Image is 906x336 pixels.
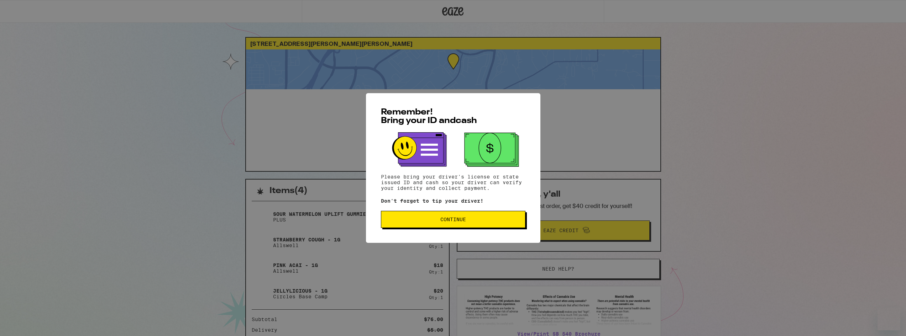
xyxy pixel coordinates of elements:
span: Continue [440,217,466,222]
button: Continue [381,211,525,228]
span: Remember! Bring your ID and cash [381,108,477,125]
p: Please bring your driver's license or state issued ID and cash so your driver can verify your ide... [381,174,525,191]
p: Don't forget to tip your driver! [381,198,525,204]
iframe: Button to launch messaging window [878,308,900,330]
